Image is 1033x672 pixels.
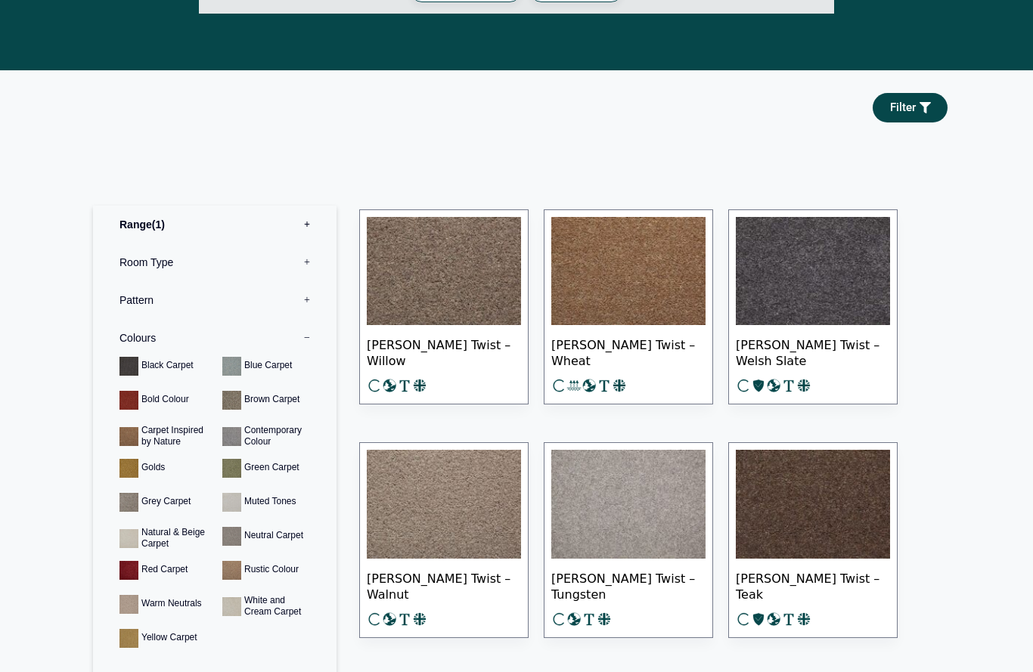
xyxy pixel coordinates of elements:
img: Tomkinson Twist Welsh Slate [736,217,890,326]
span: [PERSON_NAME] Twist – Tungsten [551,559,706,612]
img: Tomkinson Twist Willow [367,217,521,326]
label: Range [104,206,325,243]
span: Filter [890,102,916,113]
label: Pattern [104,281,325,319]
span: [PERSON_NAME] Twist – Willow [367,325,521,378]
a: [PERSON_NAME] Twist – Teak [728,442,898,638]
span: [PERSON_NAME] Twist – Teak [736,559,890,612]
span: [PERSON_NAME] Twist – Welsh Slate [736,325,890,378]
label: Room Type [104,243,325,281]
img: Tomkinson Twist - Teak [736,450,890,559]
a: [PERSON_NAME] Twist – Walnut [359,442,529,638]
span: 1 [152,218,165,231]
label: Colours [104,319,325,357]
a: Filter [873,93,948,122]
a: [PERSON_NAME] Twist – Welsh Slate [728,209,898,405]
img: Tomkinson Twist - Walnut [367,450,521,559]
a: [PERSON_NAME] Twist – Willow [359,209,529,405]
img: Tomkinson Twist - Wheat [551,217,706,326]
span: [PERSON_NAME] Twist – Wheat [551,325,706,378]
a: [PERSON_NAME] Twist – Wheat [544,209,713,405]
img: Tomkinson Twist Tungsten [551,450,706,559]
span: [PERSON_NAME] Twist – Walnut [367,559,521,612]
a: [PERSON_NAME] Twist – Tungsten [544,442,713,638]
